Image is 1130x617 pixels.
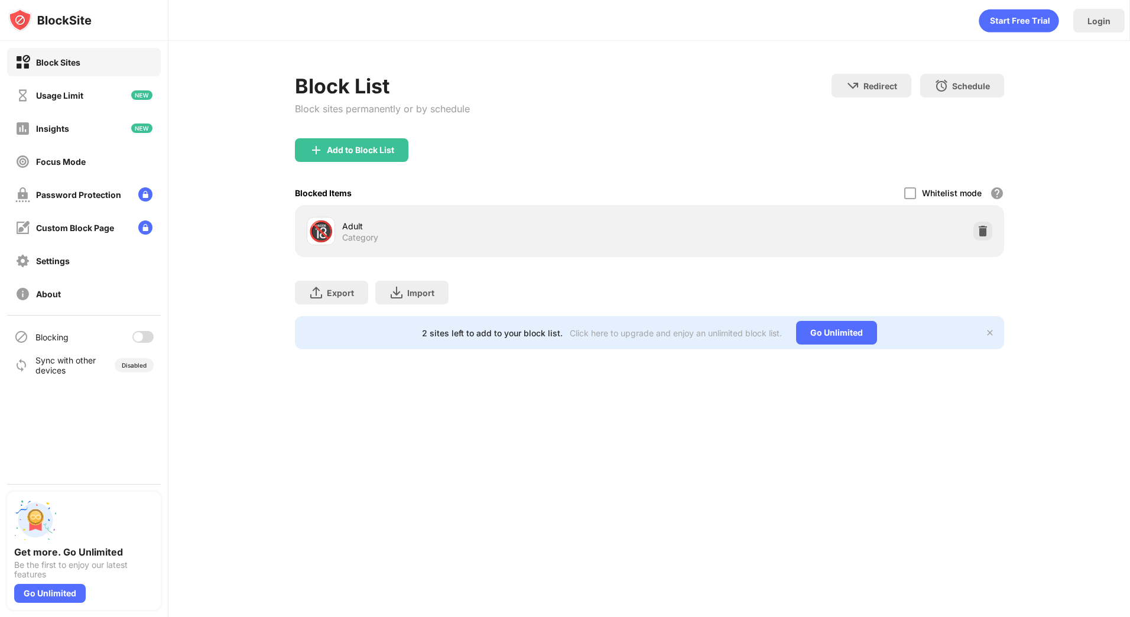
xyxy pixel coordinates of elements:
[131,124,152,133] img: new-icon.svg
[327,145,394,155] div: Add to Block List
[15,154,30,169] img: focus-off.svg
[14,546,154,558] div: Get more. Go Unlimited
[15,187,30,202] img: password-protection-off.svg
[295,188,352,198] div: Blocked Items
[138,220,152,235] img: lock-menu.svg
[407,288,434,298] div: Import
[15,287,30,301] img: about-off.svg
[36,223,114,233] div: Custom Block Page
[36,190,121,200] div: Password Protection
[796,321,877,345] div: Go Unlimited
[570,328,782,338] div: Click here to upgrade and enjoy an unlimited block list.
[15,88,30,103] img: time-usage-off.svg
[36,289,61,299] div: About
[138,187,152,202] img: lock-menu.svg
[295,103,470,115] div: Block sites permanently or by schedule
[35,332,69,342] div: Blocking
[15,55,30,70] img: block-on.svg
[36,157,86,167] div: Focus Mode
[979,9,1059,33] div: animation
[309,219,333,243] div: 🔞
[422,328,563,338] div: 2 sites left to add to your block list.
[342,232,378,243] div: Category
[36,90,83,100] div: Usage Limit
[887,12,1118,150] iframe: Sign in with Google Dialog
[36,57,80,67] div: Block Sites
[327,288,354,298] div: Export
[14,358,28,372] img: sync-icon.svg
[863,81,897,91] div: Redirect
[14,560,154,579] div: Be the first to enjoy our latest features
[15,220,30,235] img: customize-block-page-off.svg
[8,8,92,32] img: logo-blocksite.svg
[35,355,96,375] div: Sync with other devices
[14,584,86,603] div: Go Unlimited
[922,188,982,198] div: Whitelist mode
[36,256,70,266] div: Settings
[342,220,650,232] div: Adult
[14,330,28,344] img: blocking-icon.svg
[122,362,147,369] div: Disabled
[295,74,470,98] div: Block List
[14,499,57,541] img: push-unlimited.svg
[15,254,30,268] img: settings-off.svg
[15,121,30,136] img: insights-off.svg
[131,90,152,100] img: new-icon.svg
[36,124,69,134] div: Insights
[985,328,995,337] img: x-button.svg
